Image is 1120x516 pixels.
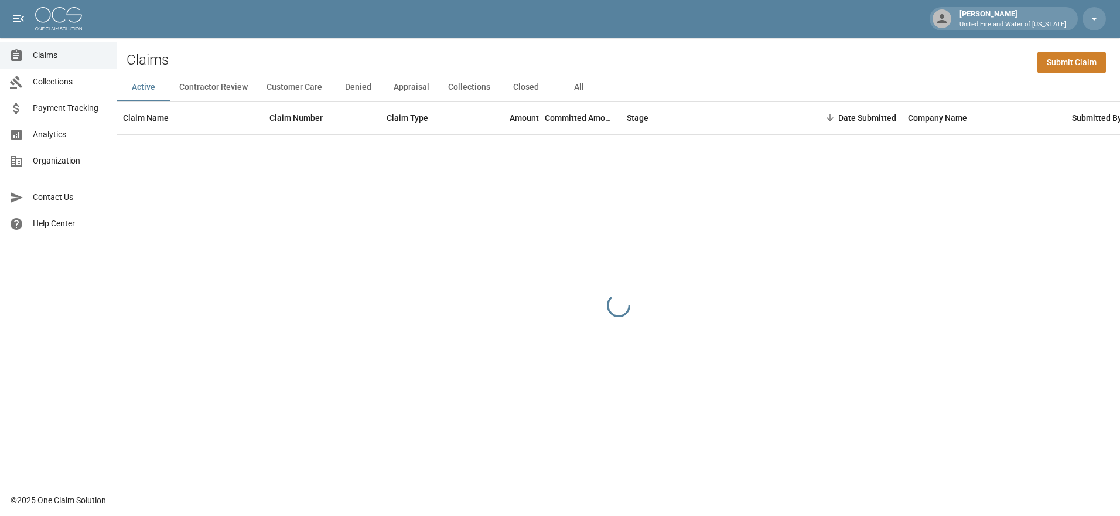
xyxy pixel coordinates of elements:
[33,76,107,88] span: Collections
[955,8,1071,29] div: [PERSON_NAME]
[797,101,902,134] div: Date Submitted
[123,101,169,134] div: Claim Name
[33,191,107,203] span: Contact Us
[257,73,332,101] button: Customer Care
[117,73,170,101] button: Active
[500,73,552,101] button: Closed
[332,73,384,101] button: Denied
[117,73,1120,101] div: dynamic tabs
[959,20,1066,30] p: United Fire and Water of [US_STATE]
[627,101,648,134] div: Stage
[552,73,605,101] button: All
[170,73,257,101] button: Contractor Review
[469,101,545,134] div: Amount
[35,7,82,30] img: ocs-logo-white-transparent.png
[269,101,323,134] div: Claim Number
[621,101,797,134] div: Stage
[439,73,500,101] button: Collections
[545,101,615,134] div: Committed Amount
[117,101,264,134] div: Claim Name
[902,101,1066,134] div: Company Name
[264,101,381,134] div: Claim Number
[127,52,169,69] h2: Claims
[387,101,428,134] div: Claim Type
[908,101,967,134] div: Company Name
[11,494,106,506] div: © 2025 One Claim Solution
[822,110,838,126] button: Sort
[545,101,621,134] div: Committed Amount
[33,128,107,141] span: Analytics
[33,155,107,167] span: Organization
[33,102,107,114] span: Payment Tracking
[384,73,439,101] button: Appraisal
[33,49,107,62] span: Claims
[510,101,539,134] div: Amount
[33,218,107,230] span: Help Center
[7,7,30,30] button: open drawer
[838,101,896,134] div: Date Submitted
[1037,52,1106,73] a: Submit Claim
[381,101,469,134] div: Claim Type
